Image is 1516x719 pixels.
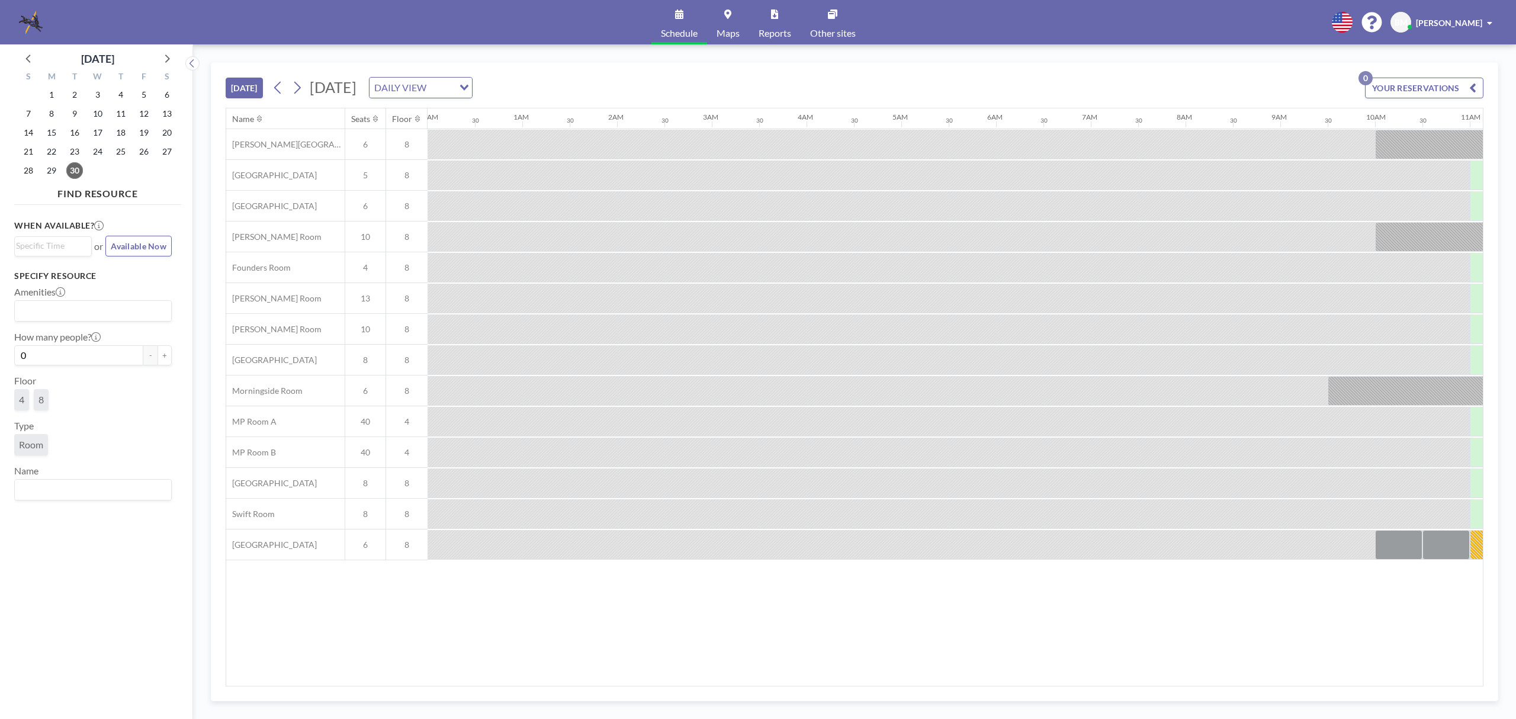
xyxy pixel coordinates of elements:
div: 7AM [1082,113,1097,121]
img: organization-logo [19,11,43,34]
span: Sunday, September 28, 2025 [20,162,37,179]
button: + [158,345,172,365]
span: 8 [386,170,428,181]
span: Monday, September 8, 2025 [43,105,60,122]
div: S [17,70,40,85]
span: 10 [345,324,386,335]
span: 40 [345,447,386,458]
span: Tuesday, September 16, 2025 [66,124,83,141]
span: [PERSON_NAME] [1416,18,1482,28]
span: [DATE] [310,78,356,96]
span: [GEOGRAPHIC_DATA] [226,170,317,181]
span: Tuesday, September 23, 2025 [66,143,83,160]
span: 10 [345,232,386,242]
div: 30 [851,117,858,124]
span: 8 [386,201,428,211]
span: 6 [345,386,386,396]
button: [DATE] [226,78,263,98]
div: W [86,70,110,85]
span: Tuesday, September 2, 2025 [66,86,83,103]
div: 30 [1325,117,1332,124]
span: Saturday, September 27, 2025 [159,143,175,160]
span: 8 [386,139,428,150]
span: Thursday, September 11, 2025 [113,105,129,122]
h3: Specify resource [14,271,172,281]
div: [DATE] [81,50,114,67]
span: 4 [345,262,386,273]
span: Available Now [111,241,166,251]
div: 30 [567,117,574,124]
span: DAILY VIEW [372,80,429,95]
span: Monday, September 29, 2025 [43,162,60,179]
div: 12AM [419,113,438,121]
div: 4AM [798,113,813,121]
div: 30 [661,117,669,124]
span: Schedule [661,28,698,38]
div: 9AM [1271,113,1287,121]
div: 30 [1135,117,1142,124]
input: Search for option [16,303,165,319]
span: [PERSON_NAME] Room [226,232,322,242]
span: 8 [345,355,386,365]
span: Wednesday, September 24, 2025 [89,143,106,160]
span: [GEOGRAPHIC_DATA] [226,201,317,211]
div: 30 [1040,117,1048,124]
span: 8 [345,478,386,489]
div: S [155,70,178,85]
span: 4 [386,416,428,427]
span: [GEOGRAPHIC_DATA] [226,478,317,489]
span: Sunday, September 14, 2025 [20,124,37,141]
div: 30 [1230,117,1237,124]
span: 8 [386,324,428,335]
button: YOUR RESERVATIONS0 [1365,78,1483,98]
div: Search for option [15,301,171,321]
span: Saturday, September 6, 2025 [159,86,175,103]
button: - [143,345,158,365]
span: Sunday, September 7, 2025 [20,105,37,122]
span: Wednesday, September 10, 2025 [89,105,106,122]
span: Swift Room [226,509,275,519]
span: Room [19,439,43,450]
span: Wednesday, September 17, 2025 [89,124,106,141]
span: Friday, September 26, 2025 [136,143,152,160]
span: MP Room B [226,447,276,458]
div: 10AM [1366,113,1386,121]
div: Floor [392,114,412,124]
span: Wednesday, September 3, 2025 [89,86,106,103]
span: or [94,240,103,252]
span: Thursday, September 4, 2025 [113,86,129,103]
input: Search for option [430,80,452,95]
span: [PERSON_NAME] Room [226,324,322,335]
span: Monday, September 1, 2025 [43,86,60,103]
div: T [63,70,86,85]
div: 2AM [608,113,624,121]
span: BM [1395,17,1408,28]
label: How many people? [14,331,101,343]
div: T [109,70,132,85]
div: 8AM [1177,113,1192,121]
div: 30 [1419,117,1427,124]
span: 6 [345,540,386,550]
div: F [132,70,155,85]
div: 3AM [703,113,718,121]
span: 8 [386,509,428,519]
span: 13 [345,293,386,304]
span: Friday, September 19, 2025 [136,124,152,141]
button: Available Now [105,236,172,256]
div: 11AM [1461,113,1480,121]
span: Tuesday, September 9, 2025 [66,105,83,122]
span: Thursday, September 18, 2025 [113,124,129,141]
span: 8 [386,386,428,396]
span: Tuesday, September 30, 2025 [66,162,83,179]
label: Amenities [14,286,65,298]
label: Type [14,420,34,432]
span: Founders Room [226,262,291,273]
span: [PERSON_NAME] Room [226,293,322,304]
div: 6AM [987,113,1003,121]
span: Reports [759,28,791,38]
span: 6 [345,139,386,150]
span: 5 [345,170,386,181]
span: [GEOGRAPHIC_DATA] [226,540,317,550]
div: 30 [472,117,479,124]
span: MP Room A [226,416,277,427]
